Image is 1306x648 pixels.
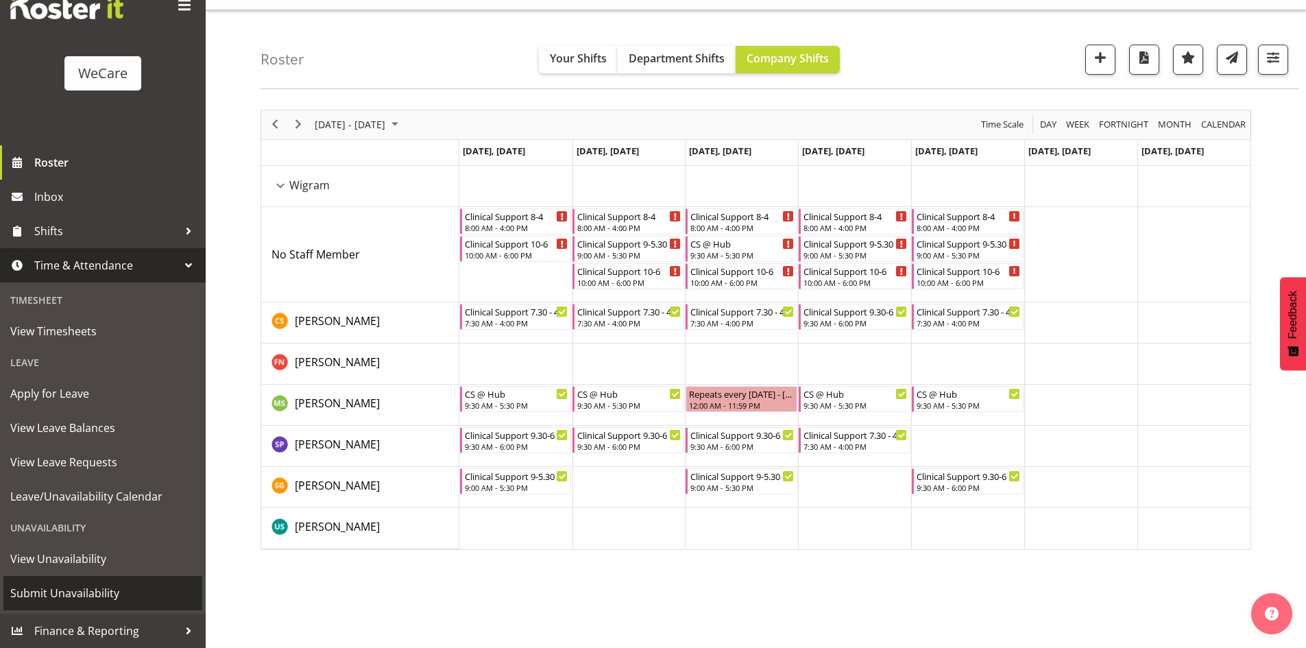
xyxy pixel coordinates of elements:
div: 12:00 AM - 11:59 PM [689,400,794,411]
div: Sabnam Pun"s event - Clinical Support 9.30-6 Begin From Wednesday, November 19, 2025 at 9:30:00 A... [686,427,797,453]
span: Your Shifts [550,51,607,66]
div: Clinical Support 10-6 [917,264,1020,278]
a: View Leave Requests [3,445,202,479]
div: 9:00 AM - 5:30 PM [465,482,568,493]
div: Clinical Support 9-5.30 [690,469,794,483]
h4: Roster [261,51,304,67]
div: Mehreen Sardar"s event - Repeats every wednesday - Mehreen Sardar Begin From Wednesday, November ... [686,386,797,412]
button: Timeline Week [1064,116,1092,133]
div: 9:30 AM - 6:00 PM [917,482,1020,493]
div: 10:00 AM - 6:00 PM [803,277,907,288]
span: [DATE], [DATE] [802,145,864,157]
span: Apply for Leave [10,383,195,404]
div: 8:00 AM - 4:00 PM [803,222,907,233]
button: Month [1199,116,1248,133]
div: 7:30 AM - 4:00 PM [465,317,568,328]
button: Highlight an important date within the roster. [1173,45,1203,75]
div: Mehreen Sardar"s event - CS @ Hub Begin From Tuesday, November 18, 2025 at 9:30:00 AM GMT+13:00 E... [572,386,684,412]
div: Repeats every [DATE] - [PERSON_NAME] [689,387,794,400]
span: Month [1157,116,1193,133]
table: Timeline Week of November 17, 2025 [459,166,1250,549]
div: 9:00 AM - 5:30 PM [690,482,794,493]
td: Sabnam Pun resource [261,426,459,467]
td: Catherine Stewart resource [261,302,459,344]
div: next period [287,110,310,139]
span: Leave/Unavailability Calendar [10,486,195,507]
button: Next [289,116,308,133]
div: No Staff Member"s event - Clinical Support 8-4 Begin From Thursday, November 20, 2025 at 8:00:00 ... [799,208,910,235]
div: Clinical Support 9.30-6 [917,469,1020,483]
div: 10:00 AM - 6:00 PM [577,277,681,288]
div: No Staff Member"s event - Clinical Support 8-4 Begin From Tuesday, November 18, 2025 at 8:00:00 A... [572,208,684,235]
div: Catherine Stewart"s event - Clinical Support 7.30 - 4 Begin From Monday, November 17, 2025 at 7:3... [460,304,572,330]
button: Fortnight [1097,116,1151,133]
a: [PERSON_NAME] [295,354,380,370]
div: Clinical Support 7.30 - 4 [803,428,907,442]
div: Mehreen Sardar"s event - CS @ Hub Begin From Thursday, November 20, 2025 at 9:30:00 AM GMT+13:00 ... [799,386,910,412]
td: Firdous Naqvi resource [261,344,459,385]
a: Submit Unavailability [3,576,202,610]
div: Clinical Support 8-4 [577,209,681,223]
div: No Staff Member"s event - CS @ Hub Begin From Wednesday, November 19, 2025 at 9:30:00 AM GMT+13:0... [686,236,797,262]
div: CS @ Hub [577,387,681,400]
td: Sanjita Gurung resource [261,467,459,508]
span: [DATE], [DATE] [1141,145,1204,157]
div: Clinical Support 9.30-6 [465,428,568,442]
div: Clinical Support 8-4 [917,209,1020,223]
div: Clinical Support 9-5.30 [803,237,907,250]
div: No Staff Member"s event - Clinical Support 8-4 Begin From Friday, November 21, 2025 at 8:00:00 AM... [912,208,1024,235]
span: View Leave Balances [10,418,195,438]
a: Leave/Unavailability Calendar [3,479,202,514]
div: Clinical Support 9.30-6 [803,304,907,318]
div: Timesheet [3,286,202,314]
div: Catherine Stewart"s event - Clinical Support 7.30 - 4 Begin From Wednesday, November 19, 2025 at ... [686,304,797,330]
div: Sabnam Pun"s event - Clinical Support 7.30 - 4 Begin From Thursday, November 20, 2025 at 7:30:00 ... [799,427,910,453]
div: Clinical Support 8-4 [465,209,568,223]
div: Sabnam Pun"s event - Clinical Support 9.30-6 Begin From Monday, November 17, 2025 at 9:30:00 AM G... [460,427,572,453]
div: 9:00 AM - 5:30 PM [577,250,681,261]
a: View Leave Balances [3,411,202,445]
div: 9:30 AM - 6:00 PM [465,441,568,452]
button: November 2025 [313,116,404,133]
button: Time Scale [979,116,1026,133]
div: Clinical Support 10-6 [690,264,794,278]
div: previous period [263,110,287,139]
span: Shifts [34,221,178,241]
span: [DATE], [DATE] [689,145,751,157]
div: 7:30 AM - 4:00 PM [917,317,1020,328]
div: 10:00 AM - 6:00 PM [690,277,794,288]
div: Catherine Stewart"s event - Clinical Support 7.30 - 4 Begin From Tuesday, November 18, 2025 at 7:... [572,304,684,330]
div: No Staff Member"s event - Clinical Support 10-6 Begin From Friday, November 21, 2025 at 10:00:00 ... [912,263,1024,289]
div: Clinical Support 8-4 [803,209,907,223]
div: Clinical Support 9.30-6 [690,428,794,442]
a: [PERSON_NAME] [295,395,380,411]
span: Finance & Reporting [34,621,178,641]
span: Roster [34,152,199,173]
div: Clinical Support 10-6 [577,264,681,278]
span: Feedback [1287,291,1299,339]
span: [DATE], [DATE] [577,145,639,157]
a: View Unavailability [3,542,202,576]
a: No Staff Member [271,246,360,263]
div: Clinical Support 9-5.30 [917,237,1020,250]
div: Clinical Support 7.30 - 4 [690,304,794,318]
span: [PERSON_NAME] [295,519,380,534]
div: 9:30 AM - 6:00 PM [577,441,681,452]
span: Company Shifts [747,51,829,66]
div: Catherine Stewart"s event - Clinical Support 7.30 - 4 Begin From Friday, November 21, 2025 at 7:3... [912,304,1024,330]
button: Department Shifts [618,46,736,73]
div: 9:30 AM - 5:30 PM [803,400,907,411]
div: 9:30 AM - 5:30 PM [465,400,568,411]
span: No Staff Member [271,247,360,262]
div: Clinical Support 7.30 - 4 [577,304,681,318]
div: 9:00 AM - 5:30 PM [803,250,907,261]
div: No Staff Member"s event - Clinical Support 8-4 Begin From Monday, November 17, 2025 at 8:00:00 AM... [460,208,572,235]
div: 8:00 AM - 4:00 PM [917,222,1020,233]
span: Day [1039,116,1058,133]
span: Wigram [289,177,330,193]
div: Mehreen Sardar"s event - CS @ Hub Begin From Monday, November 17, 2025 at 9:30:00 AM GMT+13:00 En... [460,386,572,412]
a: View Timesheets [3,314,202,348]
div: Clinical Support 9-5.30 [577,237,681,250]
div: Sanjita Gurung"s event - Clinical Support 9-5.30 Begin From Wednesday, November 19, 2025 at 9:00:... [686,468,797,494]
